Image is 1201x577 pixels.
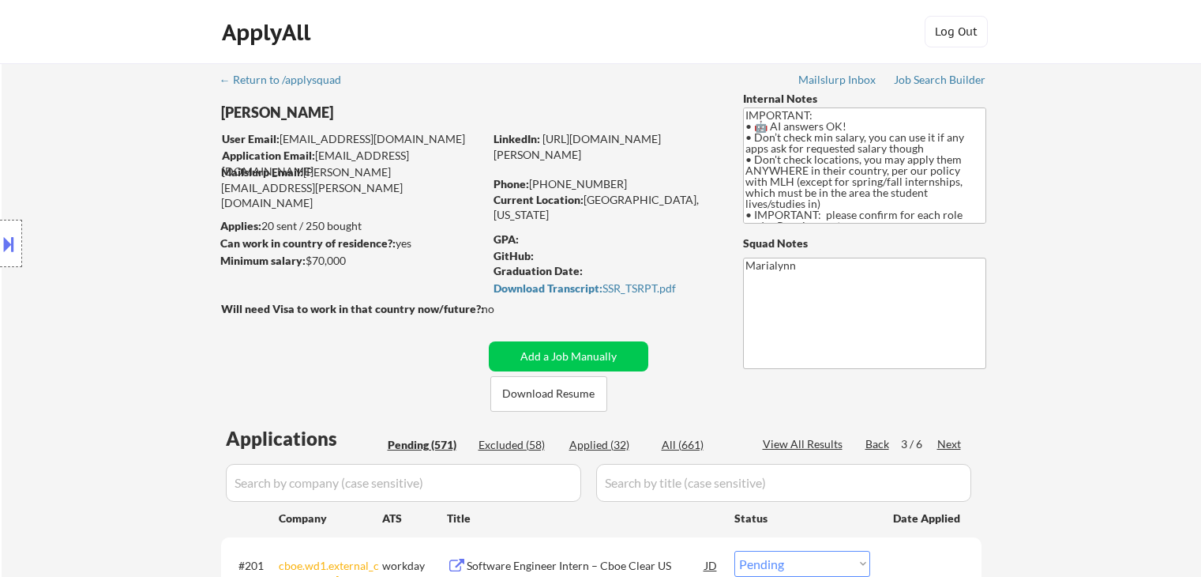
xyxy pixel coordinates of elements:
[798,74,877,89] a: Mailslurp Inbox
[220,236,479,251] div: yes
[494,177,529,190] strong: Phone:
[763,436,847,452] div: View All Results
[221,302,484,315] strong: Will need Visa to work in that country now/future?:
[226,429,382,448] div: Applications
[494,132,661,161] a: [URL][DOMAIN_NAME][PERSON_NAME]
[925,16,988,47] button: Log Out
[467,558,705,574] div: Software Engineer Intern – Cboe Clear US
[494,282,713,298] a: Download Transcript:SSR_TSRPT.pdf
[382,558,447,574] div: workday
[743,91,986,107] div: Internal Notes
[901,436,937,452] div: 3 / 6
[798,74,877,85] div: Mailslurp Inbox
[382,511,447,526] div: ATS
[221,164,483,211] div: [PERSON_NAME][EMAIL_ADDRESS][PERSON_NAME][DOMAIN_NAME]
[490,376,607,412] button: Download Resume
[494,132,540,145] strong: LinkedIn:
[494,232,519,246] strong: GPA:
[221,103,546,123] div: [PERSON_NAME]
[894,74,986,89] a: Job Search Builder
[447,511,719,526] div: Title
[220,253,483,269] div: $70,000
[222,131,483,147] div: [EMAIL_ADDRESS][DOMAIN_NAME]
[220,74,356,89] a: ← Return to /applysquad
[494,193,584,206] strong: Current Location:
[494,281,602,295] strong: Download Transcript:
[662,437,741,453] div: All (661)
[734,503,870,532] div: Status
[279,511,382,526] div: Company
[222,19,315,46] div: ApplyAll
[494,283,713,294] div: SSR_TSRPT.pdf
[220,218,483,234] div: 20 sent / 250 bought
[494,176,717,192] div: [PHONE_NUMBER]
[220,236,396,250] strong: Can work in country of residence?:
[894,74,986,85] div: Job Search Builder
[222,148,483,179] div: [EMAIL_ADDRESS][DOMAIN_NAME]
[479,437,557,453] div: Excluded (58)
[569,437,648,453] div: Applied (32)
[220,74,356,85] div: ← Return to /applysquad
[743,236,986,251] div: Squad Notes
[238,558,266,574] div: #201
[494,249,534,262] strong: GitHub:
[482,301,527,317] div: no
[937,436,963,452] div: Next
[226,464,581,502] input: Search by company (case sensitive)
[596,464,971,502] input: Search by title (case sensitive)
[494,264,583,277] strong: Graduation Date:
[494,192,717,223] div: [GEOGRAPHIC_DATA], [US_STATE]
[893,511,963,526] div: Date Applied
[388,437,467,453] div: Pending (571)
[865,436,891,452] div: Back
[489,341,648,371] button: Add a Job Manually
